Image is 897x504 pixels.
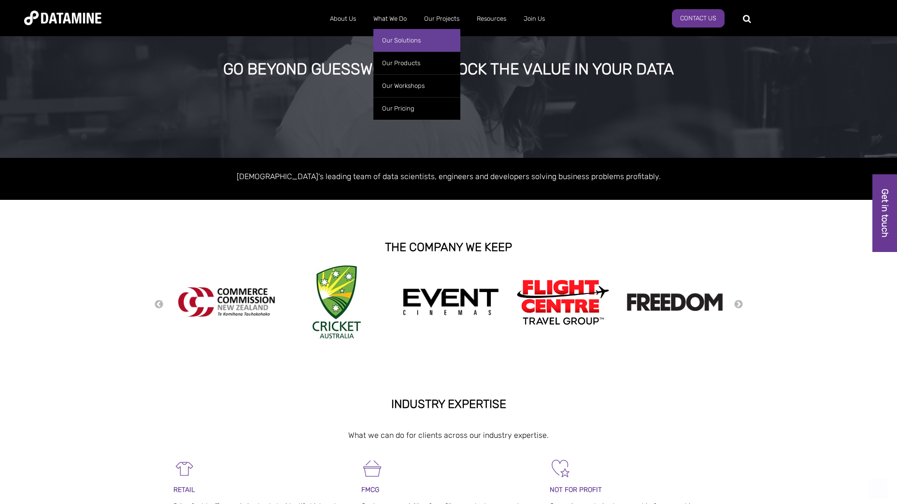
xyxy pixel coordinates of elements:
a: Our Solutions [373,29,460,52]
a: Resources [468,6,515,31]
a: Get in touch [872,174,897,252]
a: Contact Us [672,9,725,28]
img: commercecommission [178,287,275,317]
a: Our Pricing [373,97,460,120]
button: Next [734,299,743,310]
img: Datamine [24,11,101,25]
img: Not For Profit [550,458,571,479]
img: Cricket Australia [313,266,361,338]
div: GO BEYOND GUESSWORK TO UNLOCK THE VALUE IN YOUR DATA [102,61,795,78]
span: RETAIL [173,486,195,494]
a: Our Projects [415,6,468,31]
strong: INDUSTRY EXPERTISE [391,397,506,411]
a: About Us [321,6,365,31]
p: [DEMOGRAPHIC_DATA]'s leading team of data scientists, engineers and developers solving business p... [173,170,724,183]
a: Our Workshops [373,74,460,97]
strong: THE COMPANY WE KEEP [385,240,512,254]
img: Flight Centre [514,277,611,327]
span: What we can do for clients across our industry expertise. [348,431,549,440]
img: Freedom logo [626,293,723,311]
a: Our Products [373,52,460,74]
button: Previous [154,299,164,310]
a: Join Us [515,6,554,31]
img: Retail-1 [173,458,195,479]
a: What We Do [365,6,415,31]
span: FMCG [361,486,379,494]
span: NOT FOR PROFIT [550,486,602,494]
img: FMCG [361,458,383,479]
img: event cinemas [402,288,499,316]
